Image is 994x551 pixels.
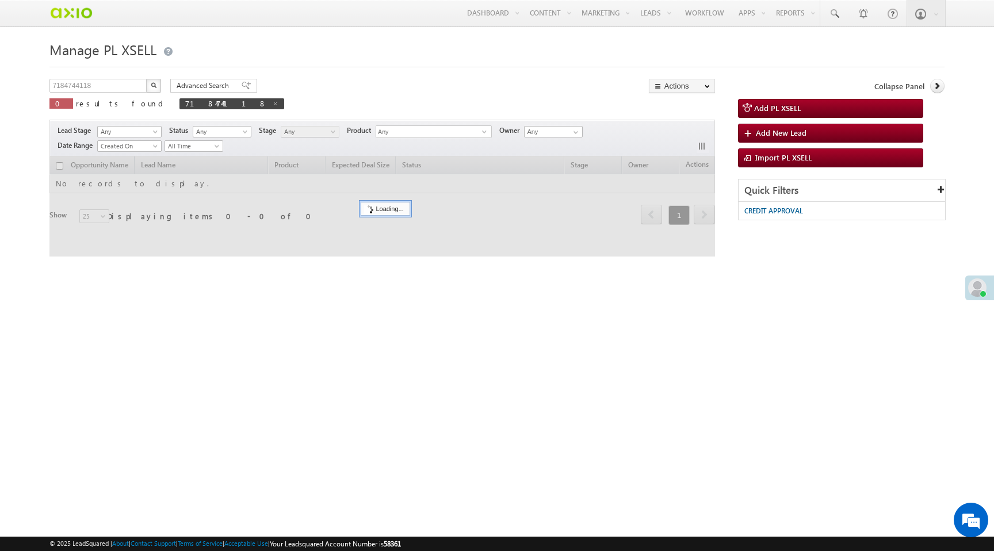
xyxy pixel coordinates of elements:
span: Advanced Search [177,81,232,91]
span: Any [98,127,158,137]
a: Terms of Service [178,539,223,547]
span: Stage [259,125,281,136]
span: Owner [499,125,524,136]
span: 7184744118 [185,98,267,108]
input: Type to Search [524,126,583,137]
a: Any [97,126,162,137]
span: Created On [98,141,158,151]
span: select [482,129,491,134]
span: Date Range [58,140,97,151]
span: CREDIT APPROVAL [744,206,803,215]
span: Product [347,125,376,136]
span: 0 [55,98,67,108]
span: Add PL XSELL [754,103,801,113]
span: Your Leadsquared Account Number is [270,539,401,548]
span: Add New Lead [756,128,806,137]
a: Show All Items [567,127,582,138]
img: Custom Logo [49,3,93,23]
button: Actions [649,79,715,93]
a: Acceptable Use [224,539,268,547]
div: Quick Filters [739,179,945,202]
span: Import PL XSELL [755,152,812,162]
span: Collapse Panel [874,81,924,91]
a: Contact Support [131,539,176,547]
div: Loading... [361,202,410,216]
a: About [112,539,129,547]
span: Lead Stage [58,125,95,136]
span: Status [169,125,193,136]
span: results found [76,98,167,108]
a: Any [281,126,339,137]
span: 58361 [384,539,401,548]
span: Any [193,127,248,137]
div: Any [376,125,492,138]
span: Manage PL XSELL [49,40,156,59]
span: Any [281,127,336,137]
a: Created On [97,140,162,152]
span: Any [376,126,482,139]
span: © 2025 LeadSquared | | | | | [49,538,401,549]
a: Any [193,126,251,137]
img: Search [151,82,156,88]
span: All Time [165,141,220,151]
a: All Time [165,140,223,152]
